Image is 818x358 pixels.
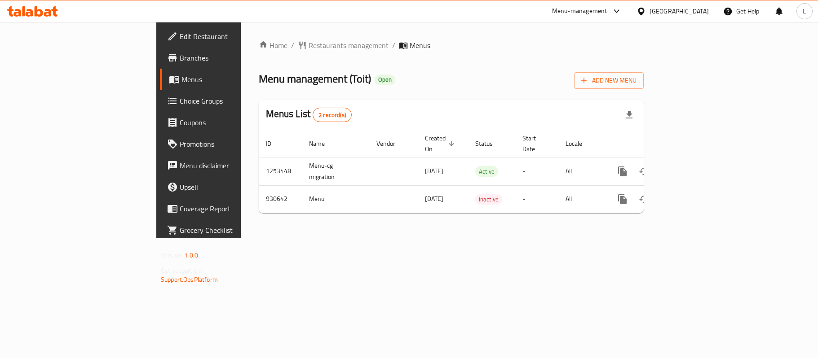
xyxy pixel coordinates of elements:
[619,104,640,126] div: Export file
[160,69,293,90] a: Menus
[160,176,293,198] a: Upsell
[160,219,293,241] a: Grocery Checklist
[410,40,430,51] span: Menus
[160,155,293,176] a: Menu disclaimer
[574,72,644,89] button: Add New Menu
[259,130,705,213] table: enhanced table
[605,130,705,157] th: Actions
[425,165,443,177] span: [DATE]
[612,188,633,210] button: more
[558,185,605,213] td: All
[180,31,286,42] span: Edit Restaurant
[160,198,293,219] a: Coverage Report
[160,47,293,69] a: Branches
[552,6,607,17] div: Menu-management
[425,193,443,205] span: [DATE]
[161,249,183,261] span: Version:
[161,274,218,285] a: Support.OpsPlatform
[266,107,352,122] h2: Menus List
[375,76,395,83] span: Open
[180,182,286,192] span: Upsell
[376,138,407,149] span: Vendor
[302,185,369,213] td: Menu
[180,225,286,236] span: Grocery Checklist
[375,74,395,85] div: Open
[266,138,283,149] span: ID
[612,161,633,182] button: more
[180,52,286,63] span: Branches
[803,6,806,16] span: L
[184,249,198,261] span: 1.0.0
[309,40,389,51] span: Restaurants management
[180,203,286,214] span: Coverage Report
[160,112,293,133] a: Coupons
[633,161,655,182] button: Change Status
[475,138,504,149] span: Status
[566,138,594,149] span: Locale
[160,133,293,155] a: Promotions
[180,96,286,106] span: Choice Groups
[309,138,336,149] span: Name
[181,74,286,85] span: Menus
[522,133,548,154] span: Start Date
[633,188,655,210] button: Change Status
[259,40,644,51] nav: breadcrumb
[558,157,605,185] td: All
[313,111,351,119] span: 2 record(s)
[515,185,558,213] td: -
[650,6,709,16] div: [GEOGRAPHIC_DATA]
[180,117,286,128] span: Coupons
[475,194,502,205] span: Inactive
[313,108,352,122] div: Total records count
[180,160,286,171] span: Menu disclaimer
[475,166,498,177] div: Active
[160,26,293,47] a: Edit Restaurant
[425,133,457,154] span: Created On
[298,40,389,51] a: Restaurants management
[160,90,293,112] a: Choice Groups
[180,139,286,149] span: Promotions
[475,166,498,177] span: Active
[161,265,202,276] span: Get support on:
[515,157,558,185] td: -
[302,157,369,185] td: Menu-cg migration
[581,75,637,86] span: Add New Menu
[259,69,371,89] span: Menu management ( Toit )
[392,40,395,51] li: /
